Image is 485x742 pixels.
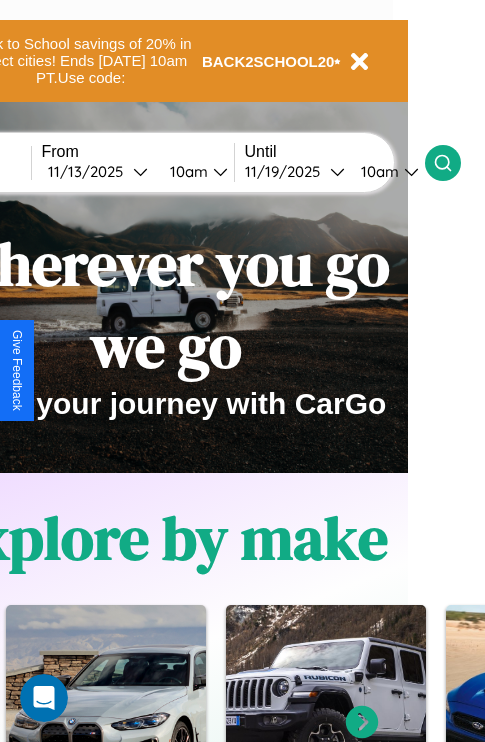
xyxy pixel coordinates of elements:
iframe: Intercom live chat [20,674,68,722]
div: 11 / 13 / 2025 [48,162,133,181]
label: Until [245,143,425,161]
button: 11/13/2025 [42,161,154,182]
b: BACK2SCHOOL20 [202,53,335,70]
div: 10am [160,162,213,181]
div: 10am [351,162,404,181]
button: 10am [154,161,234,182]
div: 11 / 19 / 2025 [245,162,330,181]
label: From [42,143,234,161]
button: 10am [345,161,425,182]
div: Give Feedback [10,330,24,411]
